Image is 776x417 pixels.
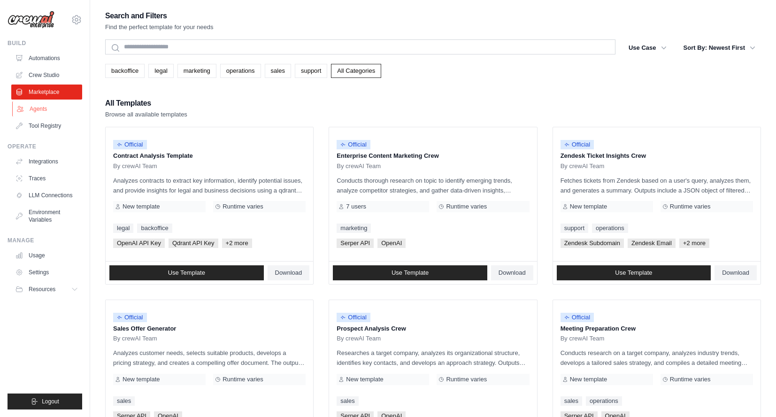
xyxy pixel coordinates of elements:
[12,101,83,116] a: Agents
[113,224,133,233] a: legal
[561,239,624,248] span: Zendesk Subdomain
[561,313,594,322] span: Official
[570,376,607,383] span: New template
[11,85,82,100] a: Marketplace
[592,224,628,233] a: operations
[499,269,526,277] span: Download
[446,376,487,383] span: Runtime varies
[346,203,366,210] span: 7 users
[8,143,82,150] div: Operate
[113,396,135,406] a: sales
[148,64,173,78] a: legal
[222,239,252,248] span: +2 more
[137,224,172,233] a: backoffice
[337,239,374,248] span: Serper API
[169,239,218,248] span: Qdrant API Key
[113,239,165,248] span: OpenAI API Key
[337,396,358,406] a: sales
[337,176,529,195] p: Conducts thorough research on topic to identify emerging trends, analyze competitor strategies, a...
[346,376,383,383] span: New template
[337,224,371,233] a: marketing
[11,68,82,83] a: Crew Studio
[670,376,711,383] span: Runtime varies
[337,140,370,149] span: Official
[29,286,55,293] span: Resources
[105,9,214,23] h2: Search and Filters
[8,394,82,409] button: Logout
[11,118,82,133] a: Tool Registry
[113,151,306,161] p: Contract Analysis Template
[123,376,160,383] span: New template
[623,39,672,56] button: Use Case
[177,64,216,78] a: marketing
[679,239,709,248] span: +2 more
[561,140,594,149] span: Official
[11,205,82,227] a: Environment Variables
[337,335,381,342] span: By crewAI Team
[561,335,605,342] span: By crewAI Team
[8,11,54,29] img: Logo
[561,348,753,368] p: Conducts research on a target company, analyzes industry trends, develops a tailored sales strate...
[11,51,82,66] a: Automations
[113,348,306,368] p: Analyzes customer needs, selects suitable products, develops a pricing strategy, and creates a co...
[11,282,82,297] button: Resources
[11,171,82,186] a: Traces
[561,162,605,170] span: By crewAI Team
[8,237,82,244] div: Manage
[105,110,187,119] p: Browse all available templates
[113,176,306,195] p: Analyzes contracts to extract key information, identify potential issues, and provide insights fo...
[113,324,306,333] p: Sales Offer Generator
[265,64,291,78] a: sales
[8,39,82,47] div: Build
[11,248,82,263] a: Usage
[268,265,310,280] a: Download
[337,313,370,322] span: Official
[11,188,82,203] a: LLM Connections
[337,151,529,161] p: Enterprise Content Marketing Crew
[615,269,652,277] span: Use Template
[11,265,82,280] a: Settings
[168,269,205,277] span: Use Template
[446,203,487,210] span: Runtime varies
[105,97,187,110] h2: All Templates
[337,348,529,368] p: Researches a target company, analyzes its organizational structure, identifies key contacts, and ...
[223,376,263,383] span: Runtime varies
[275,269,302,277] span: Download
[561,324,753,333] p: Meeting Preparation Crew
[223,203,263,210] span: Runtime varies
[105,64,145,78] a: backoffice
[561,224,588,233] a: support
[337,162,381,170] span: By crewAI Team
[113,140,147,149] span: Official
[113,335,157,342] span: By crewAI Team
[586,396,622,406] a: operations
[377,239,406,248] span: OpenAI
[333,265,487,280] a: Use Template
[337,324,529,333] p: Prospect Analysis Crew
[561,151,753,161] p: Zendesk Ticket Insights Crew
[113,162,157,170] span: By crewAI Team
[628,239,676,248] span: Zendesk Email
[557,265,711,280] a: Use Template
[105,23,214,32] p: Find the perfect template for your needs
[715,265,757,280] a: Download
[123,203,160,210] span: New template
[11,154,82,169] a: Integrations
[561,176,753,195] p: Fetches tickets from Zendesk based on a user's query, analyzes them, and generates a summary. Out...
[561,396,582,406] a: sales
[295,64,327,78] a: support
[220,64,261,78] a: operations
[392,269,429,277] span: Use Template
[331,64,381,78] a: All Categories
[570,203,607,210] span: New template
[670,203,711,210] span: Runtime varies
[678,39,761,56] button: Sort By: Newest First
[491,265,533,280] a: Download
[109,265,264,280] a: Use Template
[113,313,147,322] span: Official
[722,269,749,277] span: Download
[42,398,59,405] span: Logout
